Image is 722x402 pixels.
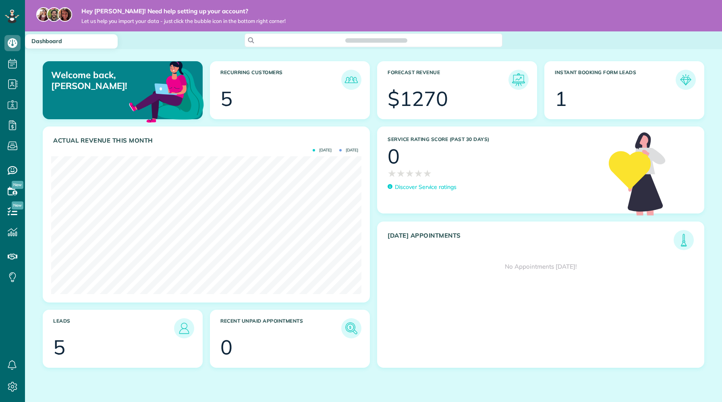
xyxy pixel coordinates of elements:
[313,148,332,152] span: [DATE]
[53,318,174,338] h3: Leads
[31,37,62,45] span: Dashboard
[176,320,192,336] img: icon_leads-1bed01f49abd5b7fead27621c3d59655bb73ed531f8eeb49469d10e621d6b896.png
[378,250,704,283] div: No Appointments [DATE]!
[395,183,456,191] p: Discover Service ratings
[414,166,423,180] span: ★
[510,72,527,88] img: icon_forecast_revenue-8c13a41c7ed35a8dcfafea3cbb826a0462acb37728057bba2d056411b612bbbe.png
[53,137,361,144] h3: Actual Revenue this month
[58,7,72,22] img: michelle-19f622bdf1676172e81f8f8fba1fb50e276960ebfe0243fe18214015130c80e4.jpg
[339,148,358,152] span: [DATE]
[676,232,692,248] img: icon_todays_appointments-901f7ab196bb0bea1936b74009e4eb5ffbc2d2711fa7634e0d609ed5ef32b18b.png
[388,146,400,166] div: 0
[220,337,232,357] div: 0
[343,72,359,88] img: icon_recurring_customers-cf858462ba22bcd05b5a5880d41d6543d210077de5bb9ebc9590e49fd87d84ed.png
[81,18,286,25] span: Let us help you import your data - just click the bubble icon in the bottom right corner!
[388,89,448,109] div: $1270
[127,52,205,130] img: dashboard_welcome-42a62b7d889689a78055ac9021e634bf52bae3f8056760290aed330b23ab8690.png
[220,70,341,90] h3: Recurring Customers
[423,166,432,180] span: ★
[388,166,396,180] span: ★
[53,337,65,357] div: 5
[220,318,341,338] h3: Recent unpaid appointments
[343,320,359,336] img: icon_unpaid_appointments-47b8ce3997adf2238b356f14209ab4cced10bd1f174958f3ca8f1d0dd7fffeee.png
[353,36,399,44] span: Search ZenMaid…
[12,181,23,189] span: New
[555,89,567,109] div: 1
[555,70,676,90] h3: Instant Booking Form Leads
[678,72,694,88] img: icon_form_leads-04211a6a04a5b2264e4ee56bc0799ec3eb69b7e499cbb523a139df1d13a81ae0.png
[388,70,508,90] h3: Forecast Revenue
[405,166,414,180] span: ★
[81,7,286,15] strong: Hey [PERSON_NAME]! Need help setting up your account?
[51,70,151,91] p: Welcome back, [PERSON_NAME]!
[388,183,456,191] a: Discover Service ratings
[47,7,61,22] img: jorge-587dff0eeaa6aab1f244e6dc62b8924c3b6ad411094392a53c71c6c4a576187d.jpg
[220,89,232,109] div: 5
[388,232,674,250] h3: [DATE] Appointments
[396,166,405,180] span: ★
[36,7,51,22] img: maria-72a9807cf96188c08ef61303f053569d2e2a8a1cde33d635c8a3ac13582a053d.jpg
[388,137,601,142] h3: Service Rating score (past 30 days)
[12,201,23,209] span: New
